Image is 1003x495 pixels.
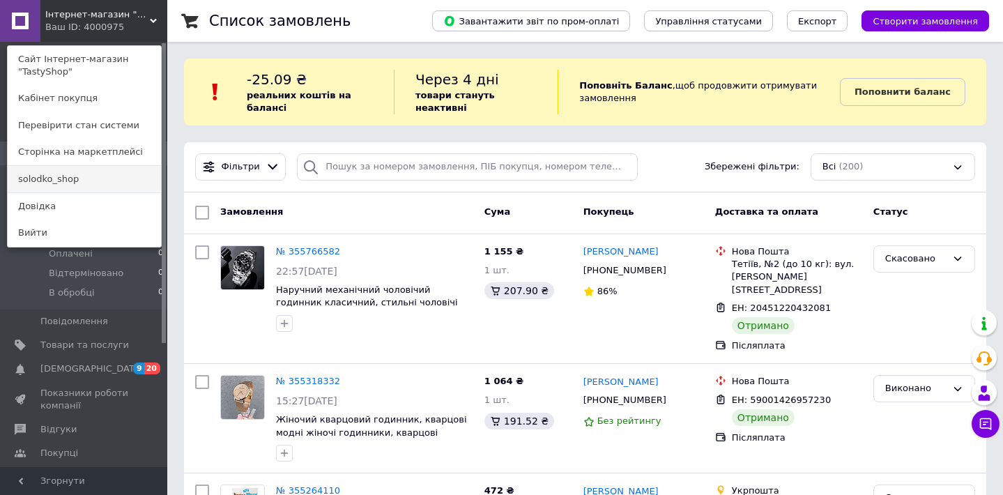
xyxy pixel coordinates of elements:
a: Фото товару [220,375,265,420]
b: Поповніть Баланс [579,80,672,91]
a: solodko_shop [8,166,161,192]
img: Фото товару [221,376,264,419]
span: 1 шт. [484,265,510,275]
a: Сторінка на маркетплейсі [8,139,161,165]
div: Отримано [732,317,795,334]
span: Фільтри [222,160,260,174]
span: Покупець [583,206,634,217]
a: Перевірити стан системи [8,112,161,139]
img: :exclamation: [205,82,226,102]
span: 1 064 ₴ [484,376,523,386]
span: Замовлення [220,206,283,217]
a: № 355318332 [276,376,340,386]
span: Доставка та оплата [715,206,818,217]
span: 86% [597,286,618,296]
button: Чат з покупцем [972,410,1000,438]
a: [PERSON_NAME] [583,376,659,389]
span: Відгуки [40,423,77,436]
a: Вийти [8,220,161,246]
div: Отримано [732,409,795,426]
span: ЕН: 59001426957230 [732,395,831,405]
span: 15:27[DATE] [276,395,337,406]
span: Експорт [798,16,837,26]
span: 22:57[DATE] [276,266,337,277]
button: Управління статусами [644,10,773,31]
h1: Список замовлень [209,13,351,29]
div: Ваш ID: 4000975 [45,21,104,33]
div: , щоб продовжити отримувати замовлення [558,70,840,114]
span: Cума [484,206,510,217]
a: № 355766582 [276,246,340,257]
span: Показники роботи компанії [40,387,129,412]
span: Товари та послуги [40,339,129,351]
div: Післяплата [732,340,862,352]
span: 0 [158,247,163,260]
button: Завантажити звіт по пром-оплаті [432,10,630,31]
span: Створити замовлення [873,16,978,26]
span: ЕН: 20451220432081 [732,303,831,313]
a: [PERSON_NAME] [583,245,659,259]
span: 20 [144,363,160,374]
b: товари стануть неактивні [415,90,495,113]
span: В обробці [49,287,95,299]
div: Тетіїв, №2 (до 10 кг): вул. [PERSON_NAME][STREET_ADDRESS] [732,258,862,296]
a: Довідка [8,193,161,220]
a: Сайт Інтернет-магазин "TastyShop" [8,46,161,85]
div: Нова Пошта [732,245,862,258]
div: [PHONE_NUMBER] [581,261,669,280]
span: [DEMOGRAPHIC_DATA] [40,363,144,375]
a: Фото товару [220,245,265,290]
input: Пошук за номером замовлення, ПІБ покупця, номером телефону, Email, номером накладної [297,153,637,181]
span: Всі [822,160,836,174]
span: Управління статусами [655,16,762,26]
a: Наручний механічний чоловічий годинник класичний, стильні чоловічі наручні годинники сталеві сріб... [276,284,458,321]
span: Повідомлення [40,315,108,328]
div: 207.90 ₴ [484,282,554,299]
span: Відтерміновано [49,267,123,280]
div: Післяплата [732,432,862,444]
button: Експорт [787,10,848,31]
a: Жіночий кварцовий годинник, кварцові модні жіночі годинники, кварцові годинники жіночі [276,414,467,450]
a: Створити замовлення [848,15,989,26]
span: Оплачені [49,247,93,260]
span: 0 [158,267,163,280]
span: 1 шт. [484,395,510,405]
span: Статус [873,206,908,217]
div: Виконано [885,381,947,396]
span: Через 4 дні [415,71,499,88]
div: [PHONE_NUMBER] [581,391,669,409]
div: Нова Пошта [732,375,862,388]
span: 0 [158,287,163,299]
span: Збережені фільтри: [705,160,799,174]
span: (200) [839,161,863,172]
b: реальних коштів на балансі [247,90,351,113]
span: Завантажити звіт по пром-оплаті [443,15,619,27]
a: Поповнити баланс [840,78,965,106]
span: Інтернет-магазин "TastyShop" [45,8,150,21]
button: Створити замовлення [862,10,989,31]
span: Без рейтингу [597,416,661,426]
span: Покупці [40,447,78,459]
div: Скасовано [885,252,947,266]
div: 191.52 ₴ [484,413,554,429]
img: Фото товару [221,246,264,289]
span: -25.09 ₴ [247,71,307,88]
a: Кабінет покупця [8,85,161,112]
span: 9 [133,363,144,374]
span: 1 155 ₴ [484,246,523,257]
b: Поповнити баланс [855,86,951,97]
